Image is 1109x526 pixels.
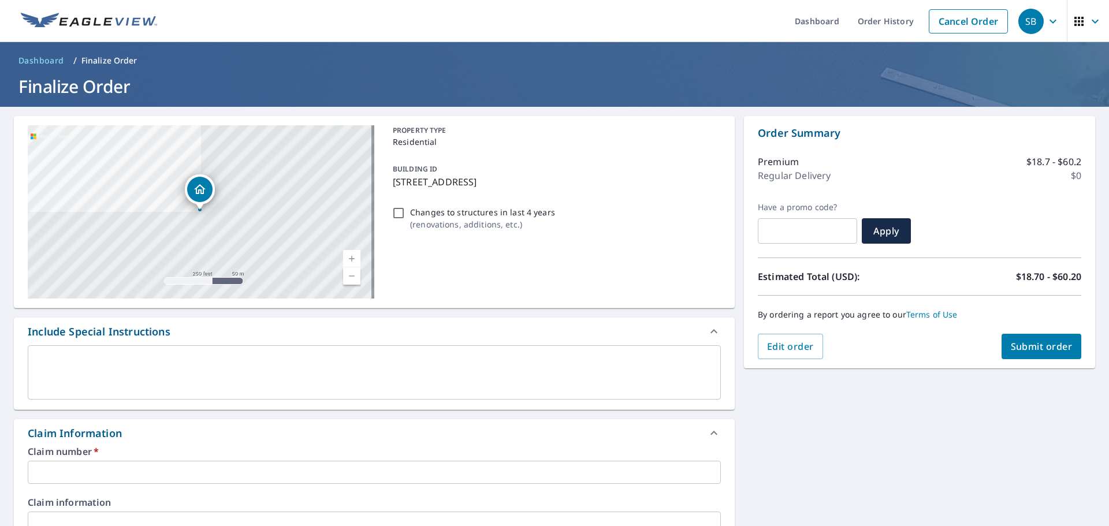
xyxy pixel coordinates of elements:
[410,218,555,230] p: ( renovations, additions, etc. )
[81,55,137,66] p: Finalize Order
[758,202,857,212] label: Have a promo code?
[758,125,1081,141] p: Order Summary
[758,155,799,169] p: Premium
[410,206,555,218] p: Changes to structures in last 4 years
[393,164,437,174] p: BUILDING ID
[906,309,958,320] a: Terms of Use
[1071,169,1081,182] p: $0
[14,51,69,70] a: Dashboard
[393,175,716,189] p: [STREET_ADDRESS]
[758,169,831,182] p: Regular Delivery
[343,250,360,267] a: Current Level 17, Zoom In
[28,498,721,507] label: Claim information
[18,55,64,66] span: Dashboard
[929,9,1008,33] a: Cancel Order
[1011,340,1073,353] span: Submit order
[758,270,920,283] p: Estimated Total (USD):
[862,218,911,244] button: Apply
[28,324,170,340] div: Include Special Instructions
[767,340,814,353] span: Edit order
[28,447,721,456] label: Claim number
[1002,334,1082,359] button: Submit order
[73,54,77,68] li: /
[28,426,122,441] div: Claim Information
[185,174,215,210] div: Dropped pin, building 1, Residential property, 2460 6th Ln Florissant, MO 63031
[14,419,735,447] div: Claim Information
[393,136,716,148] p: Residential
[1026,155,1081,169] p: $18.7 - $60.2
[14,51,1095,70] nav: breadcrumb
[14,318,735,345] div: Include Special Instructions
[1016,270,1081,283] p: $18.70 - $60.20
[758,334,823,359] button: Edit order
[1018,9,1044,34] div: SB
[343,267,360,285] a: Current Level 17, Zoom Out
[393,125,716,136] p: PROPERTY TYPE
[14,74,1095,98] h1: Finalize Order
[758,309,1081,320] p: By ordering a report you agree to our
[871,225,902,237] span: Apply
[21,13,157,30] img: EV Logo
